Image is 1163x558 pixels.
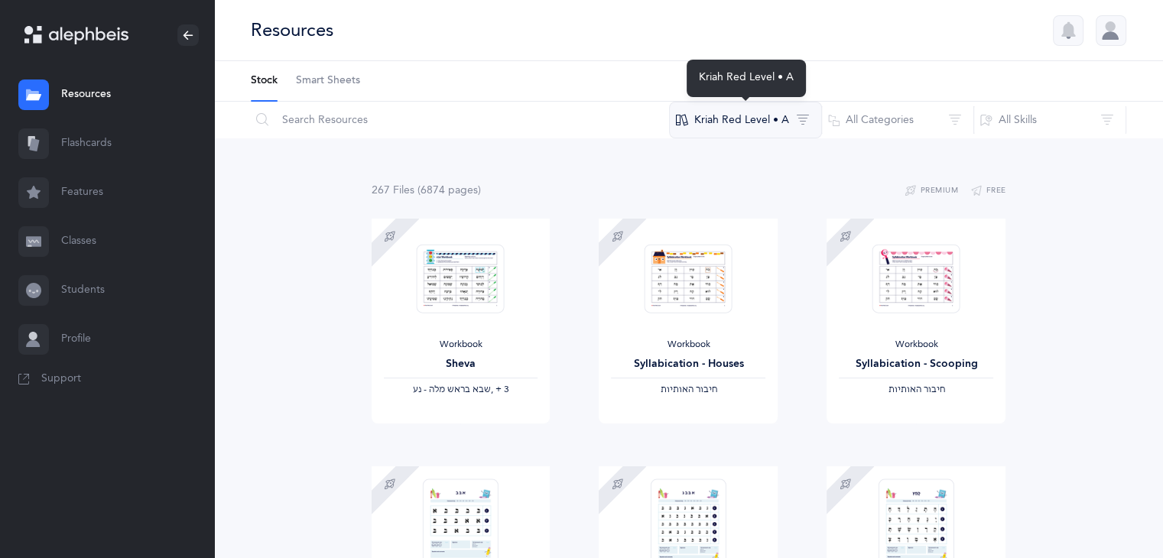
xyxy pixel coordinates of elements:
[251,18,333,43] div: Resources
[821,102,974,138] button: All Categories
[384,384,538,396] div: ‪, + 3‬
[970,182,1006,200] button: Free
[250,102,670,138] input: Search Resources
[669,102,822,138] button: Kriah Red Level • A
[417,244,505,313] img: Sheva-Workbook-Red_EN_thumbnail_1754012358.png
[384,356,538,372] div: Sheva
[410,184,414,196] span: s
[660,384,716,394] span: ‫חיבור האותיות‬
[41,371,81,387] span: Support
[412,384,490,394] span: ‫שבא בראש מלה - נע‬
[687,60,806,97] div: Kriah Red Level • A
[611,339,765,351] div: Workbook
[372,184,414,196] span: 267 File
[839,356,993,372] div: Syllabication - Scooping
[417,184,481,196] span: (6874 page )
[296,73,360,89] span: Smart Sheets
[905,182,958,200] button: Premium
[973,102,1126,138] button: All Skills
[872,244,960,313] img: Syllabication-Workbook-Level-1-EN_Red_Scooping_thumbnail_1741114434.png
[645,244,733,313] img: Syllabication-Workbook-Level-1-EN_Red_Houses_thumbnail_1741114032.png
[473,184,478,196] span: s
[611,356,765,372] div: Syllabication - Houses
[839,339,993,351] div: Workbook
[888,384,944,394] span: ‫חיבור האותיות‬
[1087,482,1145,540] iframe: Drift Widget Chat Controller
[384,339,538,351] div: Workbook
